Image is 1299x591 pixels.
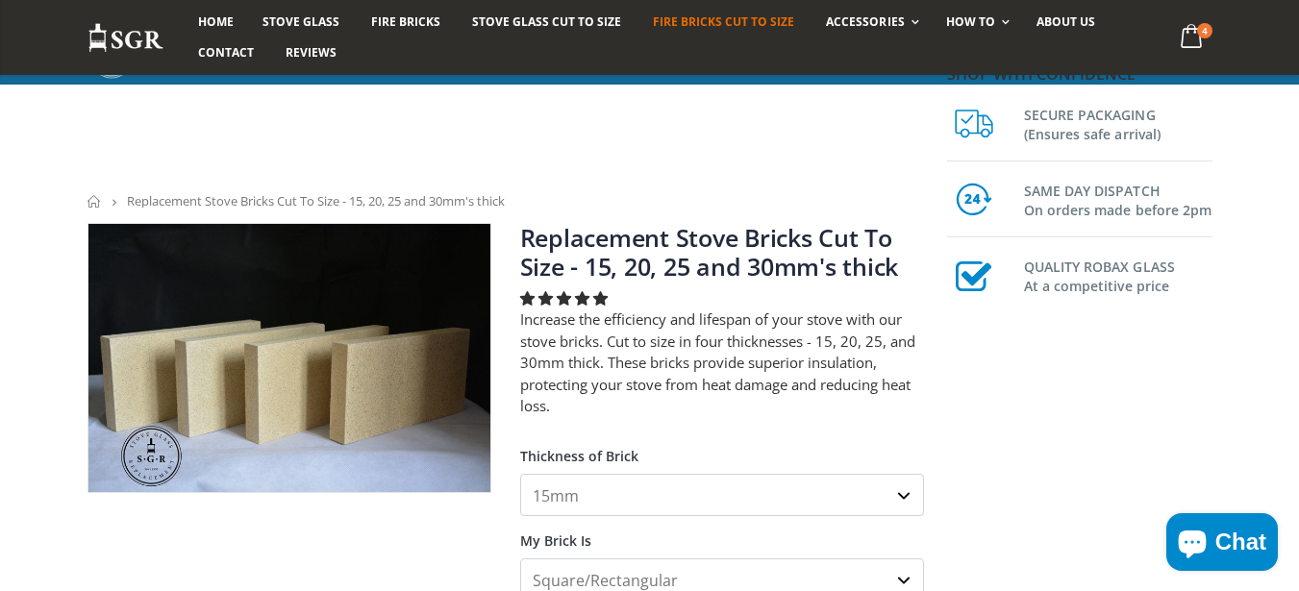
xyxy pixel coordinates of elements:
[1172,19,1212,57] a: 4
[826,13,904,30] span: Accessories
[262,13,339,30] span: Stove Glass
[127,192,505,209] span: Replacement Stove Bricks Cut To Size - 15, 20, 25 and 30mm's thick
[520,221,899,283] a: Replacement Stove Bricks Cut To Size - 15, 20, 25 and 30mm's thick
[932,7,1019,37] a: How To
[1022,7,1110,37] a: About us
[1037,13,1095,30] span: About us
[1024,254,1212,296] h3: QUALITY ROBAX GLASS At a competitive price
[520,288,612,308] span: 4.78 stars
[87,195,102,208] a: Home
[248,7,354,37] a: Stove Glass
[87,22,164,54] img: Stove Glass Replacement
[184,7,248,37] a: Home
[371,13,440,30] span: Fire Bricks
[1197,23,1212,38] span: 4
[1024,178,1212,220] h3: SAME DAY DISPATCH On orders made before 2pm
[946,13,995,30] span: How To
[520,516,924,551] label: My Brick Is
[653,13,794,30] span: Fire Bricks Cut To Size
[286,44,337,61] span: Reviews
[88,224,490,491] img: 4_fire_bricks_1aa33a0b-dc7a-4843-b288-55f1aa0e36c3_800x_crop_center.jpeg
[184,37,268,68] a: Contact
[638,7,809,37] a: Fire Bricks Cut To Size
[520,431,924,466] label: Thickness of Brick
[271,37,351,68] a: Reviews
[472,13,621,30] span: Stove Glass Cut To Size
[520,308,924,417] p: Increase the efficiency and lifespan of your stove with our stove bricks. Cut to size in four thi...
[1024,102,1212,144] h3: SECURE PACKAGING (Ensures safe arrival)
[357,7,455,37] a: Fire Bricks
[198,44,254,61] span: Contact
[812,7,928,37] a: Accessories
[458,7,636,37] a: Stove Glass Cut To Size
[1161,513,1284,576] inbox-online-store-chat: Shopify online store chat
[198,13,234,30] span: Home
